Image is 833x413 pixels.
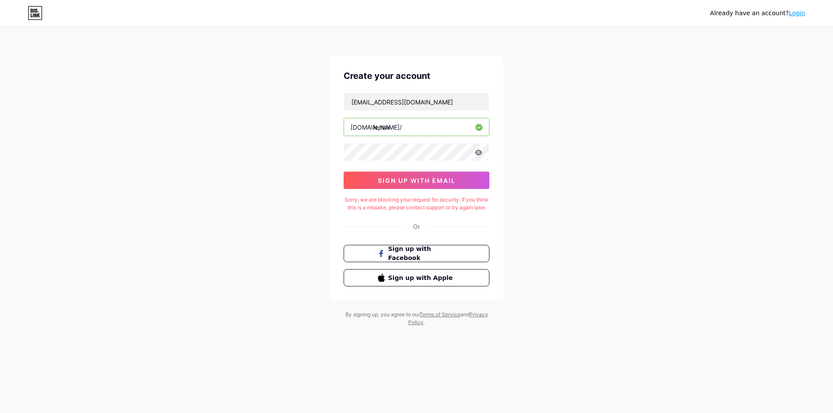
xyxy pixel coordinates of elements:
[710,9,805,18] div: Already have an account?
[344,196,489,211] div: Sorry, we are blocking your request for security. If you think this is a mistake, please contact ...
[789,10,805,16] a: Login
[351,123,402,132] div: [DOMAIN_NAME]/
[344,69,489,82] div: Create your account
[378,177,456,184] span: sign up with email
[344,269,489,286] button: Sign up with Apple
[420,311,460,318] a: Terms of Service
[344,245,489,262] button: Sign up with Facebook
[344,172,489,189] button: sign up with email
[344,93,489,111] input: Email
[343,311,490,326] div: By signing up, you agree to our and .
[388,244,456,263] span: Sign up with Facebook
[388,273,456,283] span: Sign up with Apple
[413,222,420,231] div: Or
[344,118,489,136] input: username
